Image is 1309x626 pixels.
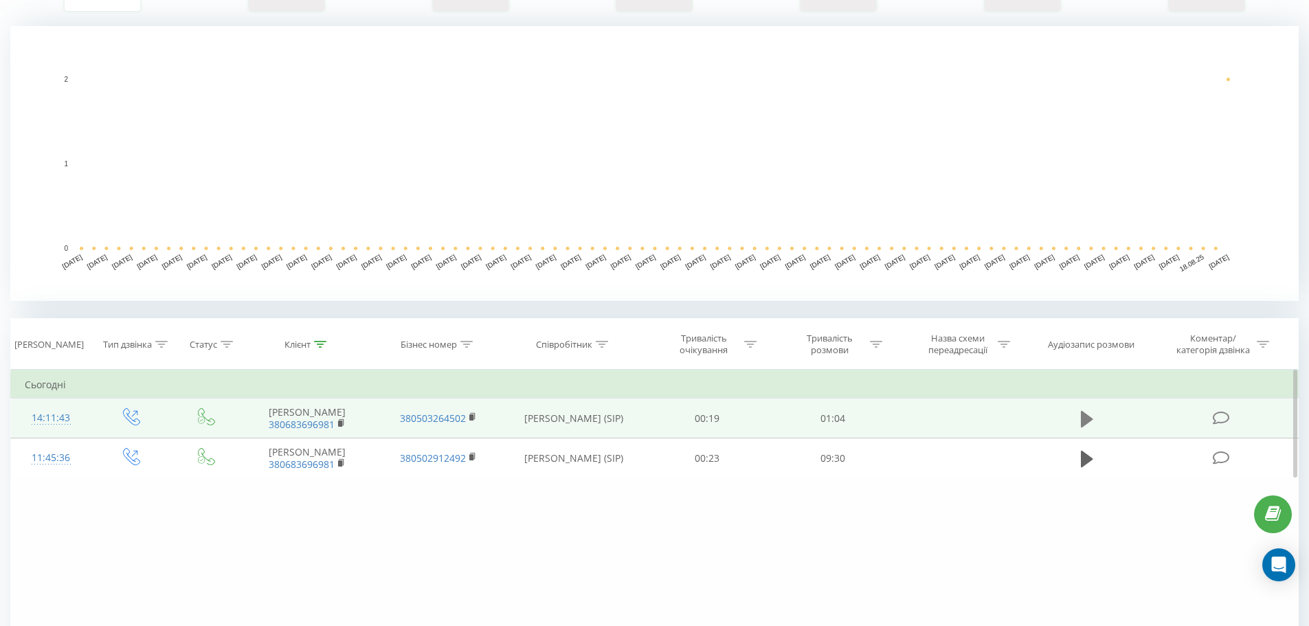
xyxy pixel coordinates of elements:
[1178,253,1206,273] text: 18.08.25
[335,253,358,270] text: [DATE]
[793,333,866,356] div: Тривалість розмови
[684,253,707,270] text: [DATE]
[833,253,856,270] text: [DATE]
[1108,253,1130,270] text: [DATE]
[484,253,507,270] text: [DATE]
[86,253,109,270] text: [DATE]
[510,253,533,270] text: [DATE]
[983,253,1006,270] text: [DATE]
[959,253,981,270] text: [DATE]
[186,253,208,270] text: [DATE]
[809,253,831,270] text: [DATE]
[645,399,770,438] td: 00:19
[269,418,335,431] a: 380683696981
[1048,339,1134,350] div: Аудіозапис розмови
[933,253,956,270] text: [DATE]
[759,253,781,270] text: [DATE]
[360,253,383,270] text: [DATE]
[858,253,881,270] text: [DATE]
[210,253,233,270] text: [DATE]
[111,253,133,270] text: [DATE]
[64,245,68,252] text: 0
[1173,333,1253,356] div: Коментар/категорія дзвінка
[435,253,458,270] text: [DATE]
[770,399,896,438] td: 01:04
[460,253,482,270] text: [DATE]
[536,339,592,350] div: Співробітник
[64,76,68,83] text: 2
[14,339,84,350] div: [PERSON_NAME]
[559,253,582,270] text: [DATE]
[269,458,335,471] a: 380683696981
[1008,253,1031,270] text: [DATE]
[64,160,68,168] text: 1
[734,253,757,270] text: [DATE]
[242,399,372,438] td: [PERSON_NAME]
[161,253,183,270] text: [DATE]
[1158,253,1181,270] text: [DATE]
[908,253,931,270] text: [DATE]
[135,253,158,270] text: [DATE]
[103,339,152,350] div: Тип дзвінка
[285,253,308,270] text: [DATE]
[1207,253,1230,270] text: [DATE]
[236,253,258,270] text: [DATE]
[659,253,682,270] text: [DATE]
[401,339,457,350] div: Бізнес номер
[400,412,466,425] a: 380503264502
[504,438,645,478] td: [PERSON_NAME] (SIP)
[535,253,557,270] text: [DATE]
[770,438,896,478] td: 09:30
[410,253,432,270] text: [DATE]
[584,253,607,270] text: [DATE]
[645,438,770,478] td: 00:23
[11,371,1299,399] td: Сьогодні
[190,339,217,350] div: Статус
[260,253,283,270] text: [DATE]
[61,253,84,270] text: [DATE]
[1262,548,1295,581] div: Open Intercom Messenger
[1033,253,1055,270] text: [DATE]
[884,253,906,270] text: [DATE]
[310,253,333,270] text: [DATE]
[242,438,372,478] td: [PERSON_NAME]
[25,445,78,471] div: 11:45:36
[1133,253,1156,270] text: [DATE]
[504,399,645,438] td: [PERSON_NAME] (SIP)
[385,253,407,270] text: [DATE]
[284,339,311,350] div: Клієнт
[1058,253,1081,270] text: [DATE]
[921,333,994,356] div: Назва схеми переадресації
[609,253,632,270] text: [DATE]
[400,451,466,465] a: 380502912492
[709,253,732,270] text: [DATE]
[634,253,657,270] text: [DATE]
[25,405,78,432] div: 14:11:43
[10,26,1299,301] svg: A chart.
[1083,253,1106,270] text: [DATE]
[667,333,741,356] div: Тривалість очікування
[784,253,807,270] text: [DATE]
